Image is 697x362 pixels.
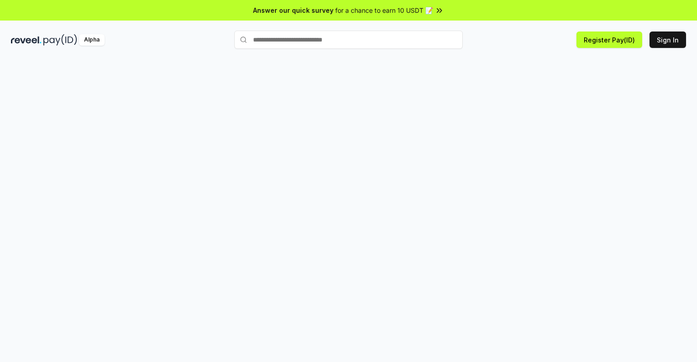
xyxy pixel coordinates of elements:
[576,31,642,48] button: Register Pay(ID)
[649,31,686,48] button: Sign In
[11,34,42,46] img: reveel_dark
[43,34,77,46] img: pay_id
[335,5,433,15] span: for a chance to earn 10 USDT 📝
[79,34,105,46] div: Alpha
[253,5,333,15] span: Answer our quick survey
